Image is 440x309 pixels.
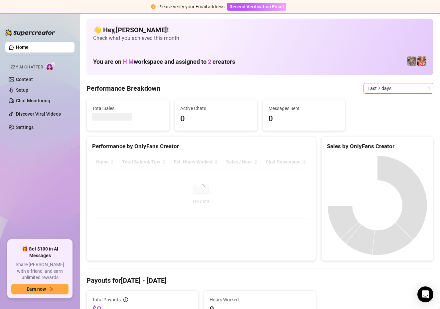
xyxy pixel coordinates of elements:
div: Performance by OnlyFans Creator [92,142,310,151]
button: Resend Verification Email [227,3,286,11]
span: Total Payouts [92,296,121,303]
a: Settings [16,125,34,130]
span: Total Sales [92,105,164,112]
a: Setup [16,87,28,93]
span: 0 [268,113,340,125]
span: Check what you achieved this month [93,35,427,42]
img: pennylondon [417,56,426,66]
img: logo-BBDzfeDw.svg [5,29,55,36]
h4: Payouts for [DATE] - [DATE] [86,276,433,285]
span: Share [PERSON_NAME] with a friend, and earn unlimited rewards [11,261,69,281]
img: pennylondonvip [407,56,416,66]
img: AI Chatter [46,61,56,71]
span: Hours Worked [210,296,310,303]
div: Sales by OnlyFans Creator [327,142,428,151]
span: info-circle [123,297,128,302]
button: Earn nowarrow-right [11,284,69,294]
span: Resend Verification Email [229,4,284,9]
span: 0 [180,113,252,125]
span: calendar [426,86,430,90]
div: Please verify your Email address [158,3,224,10]
h4: Performance Breakdown [86,84,160,93]
span: Earn now [27,286,46,292]
span: Active Chats [180,105,252,112]
a: Content [16,77,33,82]
h4: 👋 Hey, [PERSON_NAME] ! [93,25,427,35]
a: Chat Monitoring [16,98,50,103]
span: arrow-right [49,287,53,291]
span: Last 7 days [367,83,429,93]
div: Open Intercom Messenger [417,286,433,302]
span: loading [198,183,205,191]
a: Discover Viral Videos [16,111,61,117]
span: exclamation-circle [151,4,156,9]
span: H M [123,58,134,65]
span: 2 [208,58,211,65]
span: Messages Sent [268,105,340,112]
span: Izzy AI Chatter [9,64,43,70]
a: Home [16,45,29,50]
span: 🎁 Get $100 in AI Messages [11,246,69,259]
h1: You are on workspace and assigned to creators [93,58,235,65]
